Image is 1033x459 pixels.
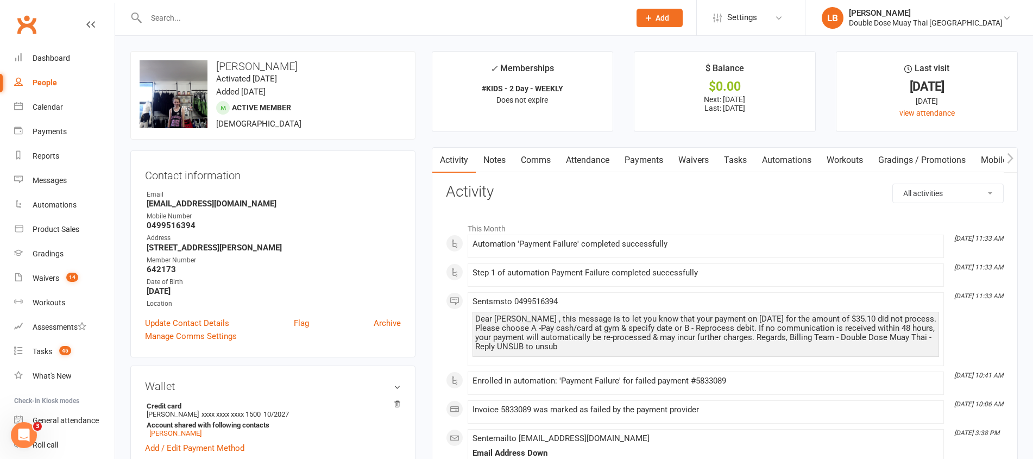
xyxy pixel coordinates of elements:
[819,148,871,173] a: Workouts
[14,433,115,457] a: Roll call
[14,144,115,168] a: Reports
[140,60,406,72] h3: [PERSON_NAME]
[14,46,115,71] a: Dashboard
[33,78,57,87] div: People
[14,193,115,217] a: Automations
[140,60,207,128] img: image1744006476.png
[656,14,669,22] span: Add
[147,233,401,243] div: Address
[432,148,476,173] a: Activity
[145,380,401,392] h3: Wallet
[33,441,58,449] div: Roll call
[954,292,1003,300] i: [DATE] 11:33 AM
[954,372,1003,379] i: [DATE] 10:41 AM
[263,410,289,418] span: 10/2027
[475,315,936,351] div: Dear [PERSON_NAME] , this message is to let you know that your payment on [DATE] for the amount o...
[954,400,1003,408] i: [DATE] 10:06 AM
[232,103,291,112] span: Active member
[33,200,77,209] div: Automations
[14,339,115,364] a: Tasks 45
[33,176,67,185] div: Messages
[14,71,115,95] a: People
[147,286,401,296] strong: [DATE]
[473,405,939,414] div: Invoice 5833089 was marked as failed by the payment provider
[216,87,266,97] time: Added [DATE]
[482,84,563,93] strong: #KIDS - 2 Day - WEEKLY
[143,10,622,26] input: Search...
[473,433,650,443] span: Sent email to [EMAIL_ADDRESS][DOMAIN_NAME]
[33,323,86,331] div: Assessments
[14,364,115,388] a: What's New
[33,54,70,62] div: Dashboard
[145,317,229,330] a: Update Contact Details
[513,148,558,173] a: Comms
[147,199,401,209] strong: [EMAIL_ADDRESS][DOMAIN_NAME]
[644,95,805,112] p: Next: [DATE] Last: [DATE]
[754,148,819,173] a: Automations
[446,217,1004,235] li: This Month
[145,165,401,181] h3: Contact information
[374,317,401,330] a: Archive
[147,277,401,287] div: Date of Birth
[973,148,1032,173] a: Mobile App
[147,265,401,274] strong: 642173
[33,416,99,425] div: General attendance
[617,148,671,173] a: Payments
[496,96,548,104] span: Does not expire
[14,120,115,144] a: Payments
[954,263,1003,271] i: [DATE] 11:33 AM
[14,168,115,193] a: Messages
[147,243,401,253] strong: [STREET_ADDRESS][PERSON_NAME]
[145,400,401,439] li: [PERSON_NAME]
[59,346,71,355] span: 45
[216,74,277,84] time: Activated [DATE]
[33,422,42,431] span: 3
[490,64,497,74] i: ✓
[33,152,59,160] div: Reports
[14,242,115,266] a: Gradings
[822,7,843,29] div: LB
[14,315,115,339] a: Assessments
[671,148,716,173] a: Waivers
[11,422,37,448] iframe: Intercom live chat
[145,330,237,343] a: Manage Comms Settings
[727,5,757,30] span: Settings
[14,266,115,291] a: Waivers 14
[706,61,744,81] div: $ Balance
[846,81,1007,92] div: [DATE]
[473,240,939,249] div: Automation 'Payment Failure' completed successfully
[149,429,201,437] a: [PERSON_NAME]
[473,297,558,306] span: Sent sms to 0499516394
[216,119,301,129] span: [DEMOGRAPHIC_DATA]
[446,184,1004,200] h3: Activity
[33,347,52,356] div: Tasks
[14,217,115,242] a: Product Sales
[147,299,401,309] div: Location
[33,372,72,380] div: What's New
[716,148,754,173] a: Tasks
[558,148,617,173] a: Attendance
[147,402,395,410] strong: Credit card
[294,317,309,330] a: Flag
[871,148,973,173] a: Gradings / Promotions
[14,95,115,120] a: Calendar
[14,291,115,315] a: Workouts
[473,449,939,458] div: Email Address Down
[490,61,554,81] div: Memberships
[33,249,64,258] div: Gradings
[33,103,63,111] div: Calendar
[147,421,395,429] strong: Account shared with following contacts
[899,109,955,117] a: view attendance
[13,11,40,38] a: Clubworx
[849,18,1003,28] div: Double Dose Muay Thai [GEOGRAPHIC_DATA]
[14,408,115,433] a: General attendance kiosk mode
[473,268,939,278] div: Step 1 of automation Payment Failure completed successfully
[473,376,939,386] div: Enrolled in automation: 'Payment Failure' for failed payment #5833089
[33,127,67,136] div: Payments
[33,225,79,234] div: Product Sales
[954,429,999,437] i: [DATE] 3:38 PM
[201,410,261,418] span: xxxx xxxx xxxx 1500
[904,61,949,81] div: Last visit
[637,9,683,27] button: Add
[954,235,1003,242] i: [DATE] 11:33 AM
